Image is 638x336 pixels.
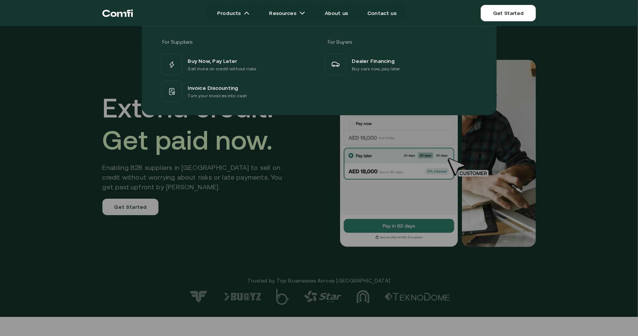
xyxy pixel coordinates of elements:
[160,52,315,76] a: Buy Now, Pay LaterSell more on credit without risks
[188,83,238,92] span: Invoice Discounting
[102,2,133,24] a: Return to the top of the Comfi home page
[188,65,256,73] p: Sell more on credit without risks
[352,56,395,65] span: Dealer Financing
[244,10,250,16] img: arrow icons
[358,6,406,21] a: Contact us
[260,6,314,21] a: Resourcesarrow icons
[160,79,315,103] a: Invoice DiscountingTurn your invoices into cash
[328,39,352,45] span: For Buyers
[188,56,237,65] span: Buy Now, Pay Later
[299,10,305,16] img: arrow icons
[208,6,259,21] a: Productsarrow icons
[316,6,357,21] a: About us
[481,5,536,21] a: Get Started
[324,52,479,76] a: Dealer FinancingBuy cars now, pay later
[352,65,400,73] p: Buy cars now, pay later
[188,92,247,100] p: Turn your invoices into cash
[163,39,192,45] span: For Suppliers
